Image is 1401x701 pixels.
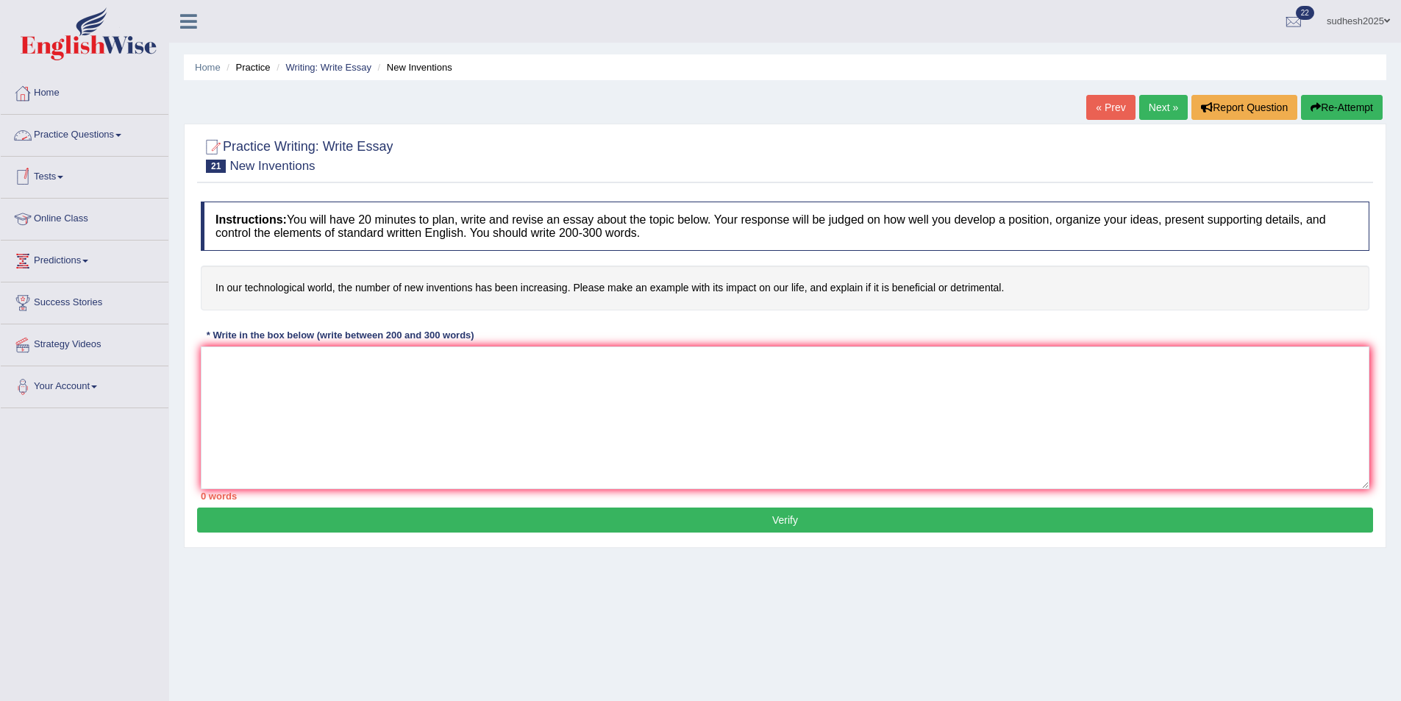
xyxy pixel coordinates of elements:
li: New Inventions [374,60,452,74]
button: Re-Attempt [1301,95,1383,120]
span: 22 [1296,6,1314,20]
h2: Practice Writing: Write Essay [201,136,393,173]
button: Verify [197,508,1373,533]
h4: You will have 20 minutes to plan, write and revise an essay about the topic below. Your response ... [201,202,1369,251]
small: New Inventions [229,159,315,173]
a: Success Stories [1,282,168,319]
a: Practice Questions [1,115,168,152]
h4: In our technological world, the number of new inventions has been increasing. Please make an exam... [201,266,1369,310]
a: Your Account [1,366,168,403]
div: * Write in the box below (write between 200 and 300 words) [201,329,480,343]
a: Online Class [1,199,168,235]
a: Home [1,73,168,110]
a: « Prev [1086,95,1135,120]
a: Tests [1,157,168,193]
b: Instructions: [215,213,287,226]
div: 0 words [201,489,1369,503]
button: Report Question [1191,95,1297,120]
li: Practice [223,60,270,74]
span: 21 [206,160,226,173]
a: Next » [1139,95,1188,120]
a: Strategy Videos [1,324,168,361]
a: Writing: Write Essay [285,62,371,73]
a: Home [195,62,221,73]
a: Predictions [1,241,168,277]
